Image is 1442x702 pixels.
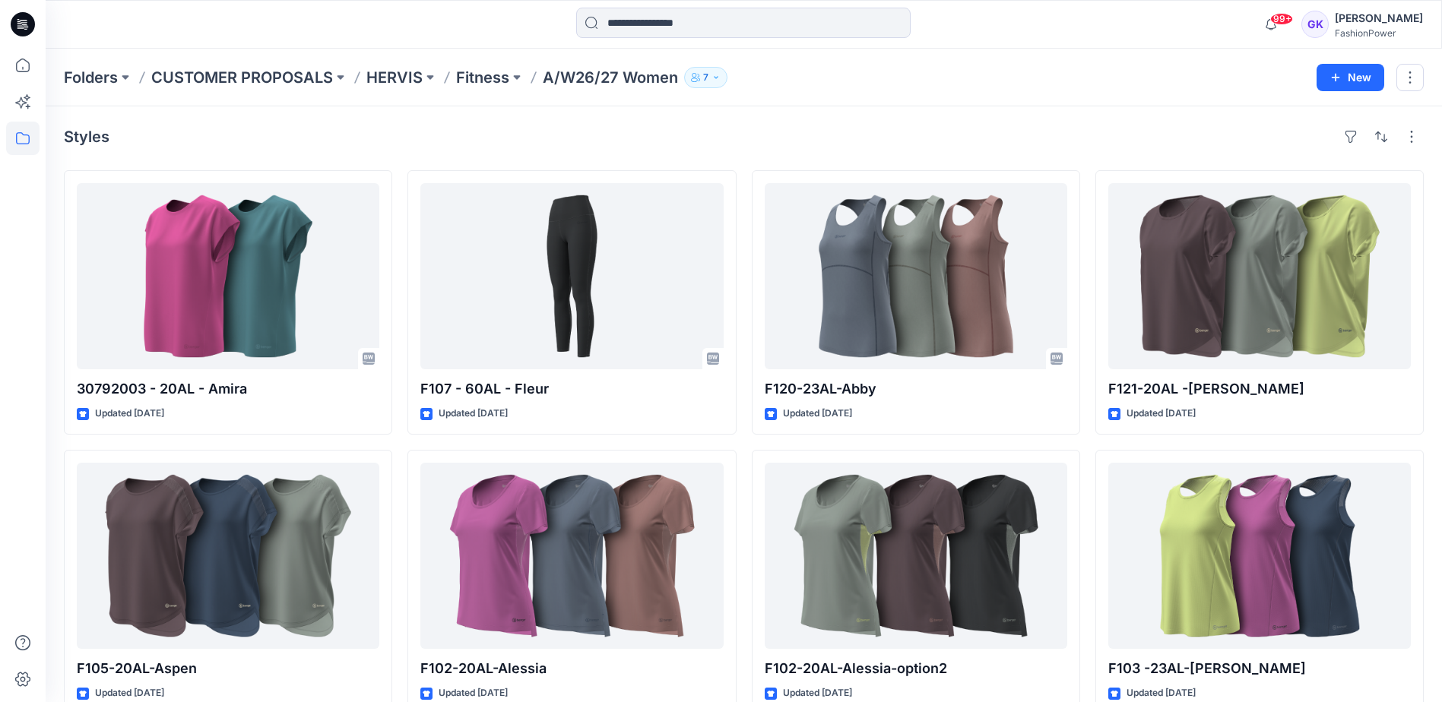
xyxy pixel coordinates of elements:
[1108,183,1411,369] a: F121-20AL -Adeline
[1317,64,1384,91] button: New
[1127,685,1196,701] p: Updated [DATE]
[366,67,423,88] a: HERVIS
[95,685,164,701] p: Updated [DATE]
[77,378,379,400] p: 30792003 - 20AL - Amira
[151,67,333,88] a: CUSTOMER PROPOSALS
[456,67,509,88] a: Fitness
[1108,378,1411,400] p: F121-20AL -[PERSON_NAME]
[765,658,1067,679] p: F102-20AL-Alessia-option2
[1108,463,1411,649] a: F103 -23AL-Alma
[543,67,678,88] p: A/W26/27 Women
[703,69,708,86] p: 7
[1108,658,1411,679] p: F103 -23AL-[PERSON_NAME]
[765,463,1067,649] a: F102-20AL-Alessia-option2
[77,463,379,649] a: F105-20AL-Aspen
[77,658,379,679] p: F105-20AL-Aspen
[420,463,723,649] a: F102-20AL-Alessia
[684,67,727,88] button: 7
[420,378,723,400] p: F107 - 60AL - Fleur
[783,406,852,422] p: Updated [DATE]
[64,67,118,88] a: Folders
[765,183,1067,369] a: F120-23AL-Abby
[439,406,508,422] p: Updated [DATE]
[1301,11,1329,38] div: GK
[783,685,852,701] p: Updated [DATE]
[765,378,1067,400] p: F120-23AL-Abby
[64,128,109,146] h4: Styles
[1270,13,1293,25] span: 99+
[77,183,379,369] a: 30792003 - 20AL - Amira
[95,406,164,422] p: Updated [DATE]
[1335,9,1423,27] div: [PERSON_NAME]
[1335,27,1423,39] div: FashionPower
[420,658,723,679] p: F102-20AL-Alessia
[1127,406,1196,422] p: Updated [DATE]
[420,183,723,369] a: F107 - 60AL - Fleur
[439,685,508,701] p: Updated [DATE]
